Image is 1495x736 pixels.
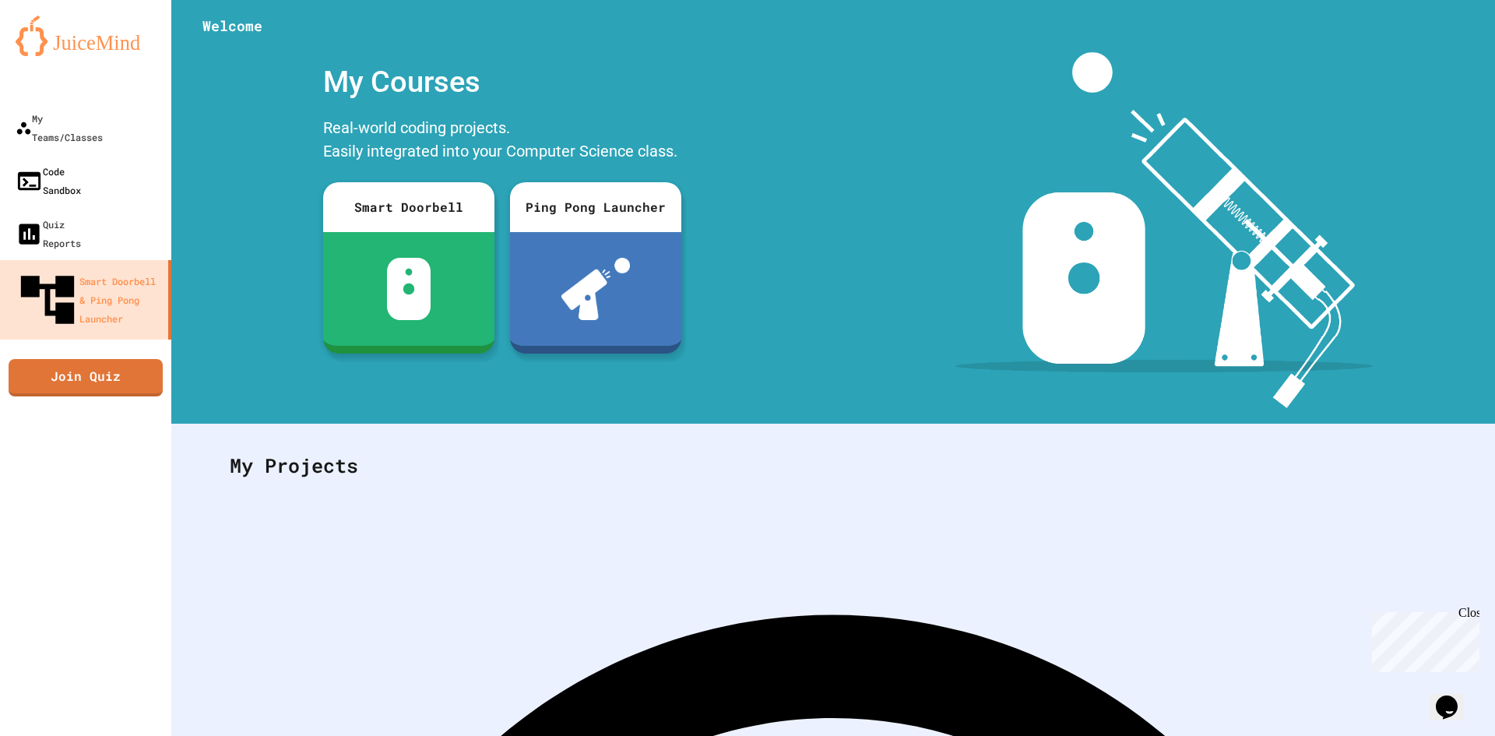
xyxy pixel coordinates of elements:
[6,6,107,99] div: Chat with us now!Close
[323,182,494,232] div: Smart Doorbell
[561,258,631,320] img: ppl-with-ball.png
[1430,674,1479,720] iframe: chat widget
[16,16,156,56] img: logo-orange.svg
[16,215,81,252] div: Quiz Reports
[9,359,163,396] a: Join Quiz
[315,52,689,112] div: My Courses
[955,52,1373,408] img: banner-image-my-projects.png
[510,182,681,232] div: Ping Pong Launcher
[16,109,103,146] div: My Teams/Classes
[1366,606,1479,672] iframe: chat widget
[214,435,1452,496] div: My Projects
[387,258,431,320] img: sdb-white.svg
[16,268,162,332] div: Smart Doorbell & Ping Pong Launcher
[315,112,689,171] div: Real-world coding projects. Easily integrated into your Computer Science class.
[16,162,81,199] div: Code Sandbox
